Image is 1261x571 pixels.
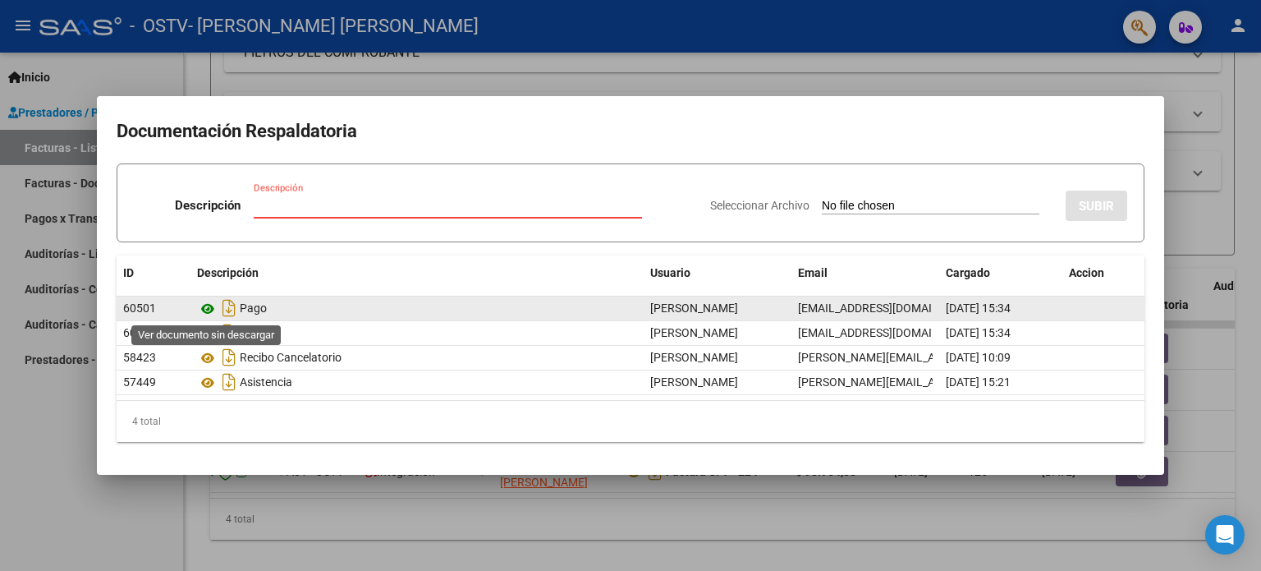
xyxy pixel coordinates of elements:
button: SUBIR [1066,191,1127,221]
div: Open Intercom Messenger [1205,515,1245,555]
span: Cargado [946,266,990,279]
span: [DATE] 15:34 [946,302,1011,315]
span: [EMAIL_ADDRESS][DOMAIN_NAME] [798,326,980,339]
datatable-header-cell: Usuario [644,256,791,291]
span: [PERSON_NAME] [650,302,738,315]
div: 4 total [117,401,1144,442]
div: Op [197,320,637,346]
p: Descripción [175,196,241,215]
div: Recibo Cancelatorio [197,344,637,371]
i: Descargar documento [218,295,240,321]
span: [PERSON_NAME][EMAIL_ADDRESS][PERSON_NAME][PERSON_NAME][DOMAIN_NAME] [798,375,1244,389]
h2: Documentación Respaldatoria [117,116,1144,147]
span: [PERSON_NAME] [650,351,738,364]
span: [PERSON_NAME][EMAIL_ADDRESS][PERSON_NAME][PERSON_NAME][DOMAIN_NAME] [798,351,1244,364]
i: Descargar documento [218,344,240,371]
span: 58423 [123,351,156,364]
span: Descripción [197,266,259,279]
span: Email [798,266,828,279]
span: Seleccionar Archivo [710,199,809,212]
datatable-header-cell: Descripción [190,256,644,291]
span: [DATE] 15:34 [946,326,1011,339]
span: 60501 [123,302,156,315]
span: SUBIR [1079,199,1114,214]
span: [DATE] 15:21 [946,375,1011,389]
span: [PERSON_NAME] [650,326,738,339]
span: [PERSON_NAME] [650,375,738,389]
span: Usuario [650,266,690,279]
datatable-header-cell: Email [791,256,939,291]
span: ID [123,266,134,279]
i: Descargar documento [218,369,240,395]
span: [DATE] 10:09 [946,351,1011,364]
span: Accion [1069,266,1104,279]
div: Pago [197,295,637,321]
span: 57449 [123,375,156,389]
datatable-header-cell: Accion [1062,256,1144,291]
span: 60500 [123,326,156,339]
datatable-header-cell: Cargado [939,256,1062,291]
datatable-header-cell: ID [117,256,190,291]
div: Asistencia [197,369,637,395]
span: [EMAIL_ADDRESS][DOMAIN_NAME] [798,302,980,315]
i: Descargar documento [218,320,240,346]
